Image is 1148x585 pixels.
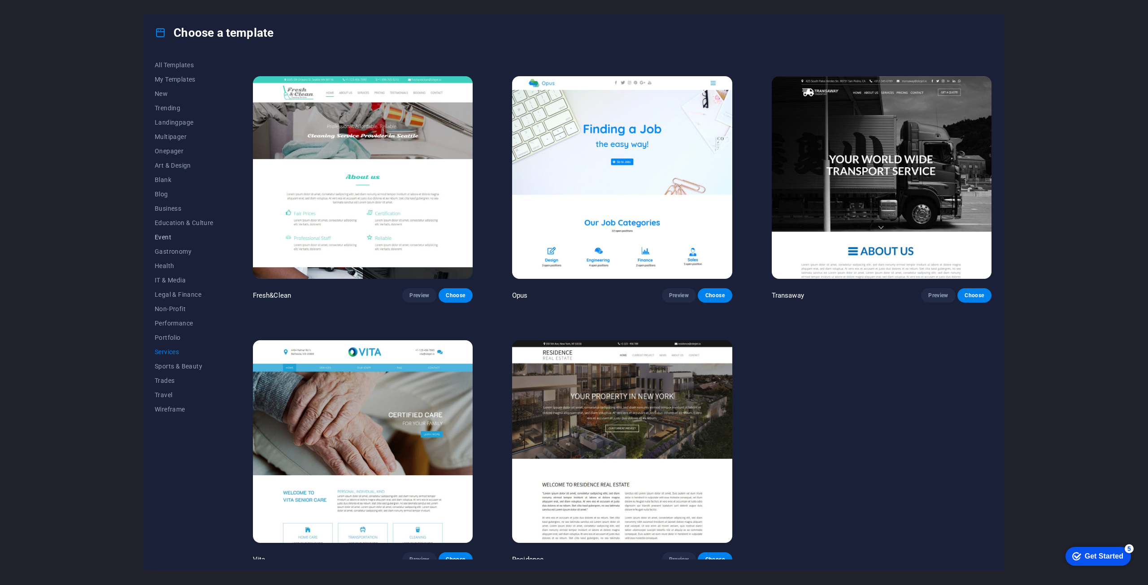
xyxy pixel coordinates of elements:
button: All Templates [155,58,213,72]
p: Opus [512,291,528,300]
p: Fresh&Clean [253,291,291,300]
button: Choose [698,552,732,567]
button: Onepager [155,144,213,158]
span: Choose [446,556,465,563]
button: Preview [921,288,955,303]
span: Preview [409,556,429,563]
span: Travel [155,391,213,399]
span: Preview [669,292,689,299]
span: Non-Profit [155,305,213,312]
button: Choose [698,288,732,303]
img: Transaway [772,76,991,279]
button: Business [155,201,213,216]
div: 5 [66,2,75,11]
button: Travel [155,388,213,402]
span: Wireframe [155,406,213,413]
span: Choose [705,292,725,299]
span: Blank [155,176,213,183]
h4: Choose a template [155,26,274,40]
img: Residence [512,340,732,543]
button: Blank [155,173,213,187]
span: My Templates [155,76,213,83]
button: Choose [439,288,473,303]
span: Blog [155,191,213,198]
p: Vita [253,555,265,564]
button: Services [155,345,213,359]
button: Wireframe [155,402,213,416]
span: Preview [409,292,429,299]
span: Health [155,262,213,269]
button: Multipager [155,130,213,144]
button: Performance [155,316,213,330]
button: Trending [155,101,213,115]
button: Preview [402,288,436,303]
button: Sports & Beauty [155,359,213,373]
span: IT & Media [155,277,213,284]
button: Trades [155,373,213,388]
button: Portfolio [155,330,213,345]
span: Legal & Finance [155,291,213,298]
button: Preview [402,552,436,567]
span: Trades [155,377,213,384]
button: Choose [439,552,473,567]
span: Event [155,234,213,241]
span: Education & Culture [155,219,213,226]
span: All Templates [155,61,213,69]
span: Choose [705,556,725,563]
button: Legal & Finance [155,287,213,302]
span: Choose [446,292,465,299]
span: Sports & Beauty [155,363,213,370]
button: IT & Media [155,273,213,287]
button: New [155,87,213,101]
button: Preview [662,552,696,567]
p: Transaway [772,291,804,300]
button: Landingpage [155,115,213,130]
span: Gastronomy [155,248,213,255]
img: Vita [253,340,473,543]
button: Blog [155,187,213,201]
span: Performance [155,320,213,327]
span: Preview [928,292,948,299]
button: Event [155,230,213,244]
div: Get Started [26,10,65,18]
button: My Templates [155,72,213,87]
button: Education & Culture [155,216,213,230]
button: Art & Design [155,158,213,173]
button: Non-Profit [155,302,213,316]
span: Trending [155,104,213,112]
span: Portfolio [155,334,213,341]
span: Business [155,205,213,212]
button: Gastronomy [155,244,213,259]
span: New [155,90,213,97]
span: Landingpage [155,119,213,126]
span: Onepager [155,147,213,155]
div: Get Started 5 items remaining, 0% complete [7,4,73,23]
span: Services [155,348,213,355]
p: Residence [512,555,544,564]
span: Preview [669,556,689,563]
span: Art & Design [155,162,213,169]
img: Fresh&Clean [253,76,473,279]
button: Preview [662,288,696,303]
button: Choose [957,288,991,303]
button: Health [155,259,213,273]
img: Opus [512,76,732,279]
span: Choose [965,292,984,299]
span: Multipager [155,133,213,140]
